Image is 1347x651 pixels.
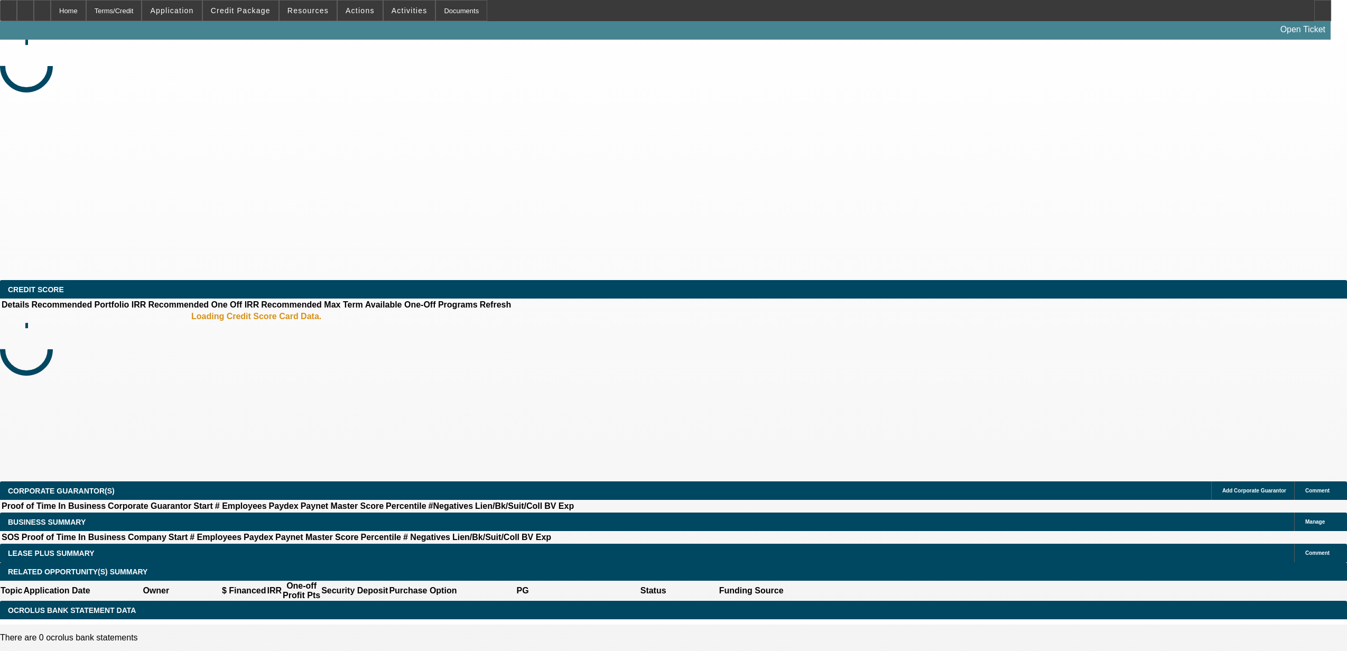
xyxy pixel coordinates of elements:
[31,300,146,310] th: Recommended Portfolio IRR
[128,533,166,542] b: Company
[388,581,457,601] th: Purchase Option
[452,533,519,542] b: Lien/Bk/Suit/Coll
[301,501,384,510] b: Paynet Master Score
[384,1,435,21] button: Activities
[191,312,321,321] b: Loading Credit Score Card Data.
[193,501,212,510] b: Start
[1,532,20,543] th: SOS
[361,533,401,542] b: Percentile
[203,1,278,21] button: Credit Package
[1276,21,1330,39] a: Open Ticket
[244,533,273,542] b: Paydex
[8,285,64,294] span: CREDIT SCORE
[23,581,90,601] th: Application Date
[108,501,191,510] b: Corporate Guarantor
[321,581,388,601] th: Security Deposit
[169,533,188,542] b: Start
[282,581,321,601] th: One-off Profit Pts
[215,501,267,510] b: # Employees
[346,6,375,15] span: Actions
[211,6,271,15] span: Credit Package
[261,300,364,310] th: Recommended Max Term
[386,501,426,510] b: Percentile
[1,501,106,512] th: Proof of Time In Business
[275,533,358,542] b: Paynet Master Score
[266,581,282,601] th: IRR
[522,533,551,542] b: BV Exp
[147,300,259,310] th: Recommended One Off IRR
[8,606,136,615] span: OCROLUS BANK STATEMENT DATA
[269,501,299,510] b: Paydex
[190,533,241,542] b: # Employees
[287,6,329,15] span: Resources
[21,532,126,543] th: Proof of Time In Business
[91,581,221,601] th: Owner
[1305,488,1330,494] span: Comment
[280,1,337,21] button: Resources
[403,533,450,542] b: # Negatives
[479,300,512,310] th: Refresh
[1305,519,1325,525] span: Manage
[1305,550,1330,556] span: Comment
[457,581,588,601] th: PG
[8,487,115,495] span: CORPORATE GUARANTOR(S)
[588,581,719,601] th: Status
[8,549,95,557] span: LEASE PLUS SUMMARY
[365,300,478,310] th: Available One-Off Programs
[1222,488,1286,494] span: Add Corporate Guarantor
[8,518,86,526] span: BUSINESS SUMMARY
[1,300,30,310] th: Details
[338,1,383,21] button: Actions
[221,581,267,601] th: $ Financed
[8,568,147,576] span: RELATED OPPORTUNITY(S) SUMMARY
[429,501,473,510] b: #Negatives
[142,1,201,21] button: Application
[719,581,784,601] th: Funding Source
[475,501,542,510] b: Lien/Bk/Suit/Coll
[392,6,428,15] span: Activities
[150,6,193,15] span: Application
[544,501,574,510] b: BV Exp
